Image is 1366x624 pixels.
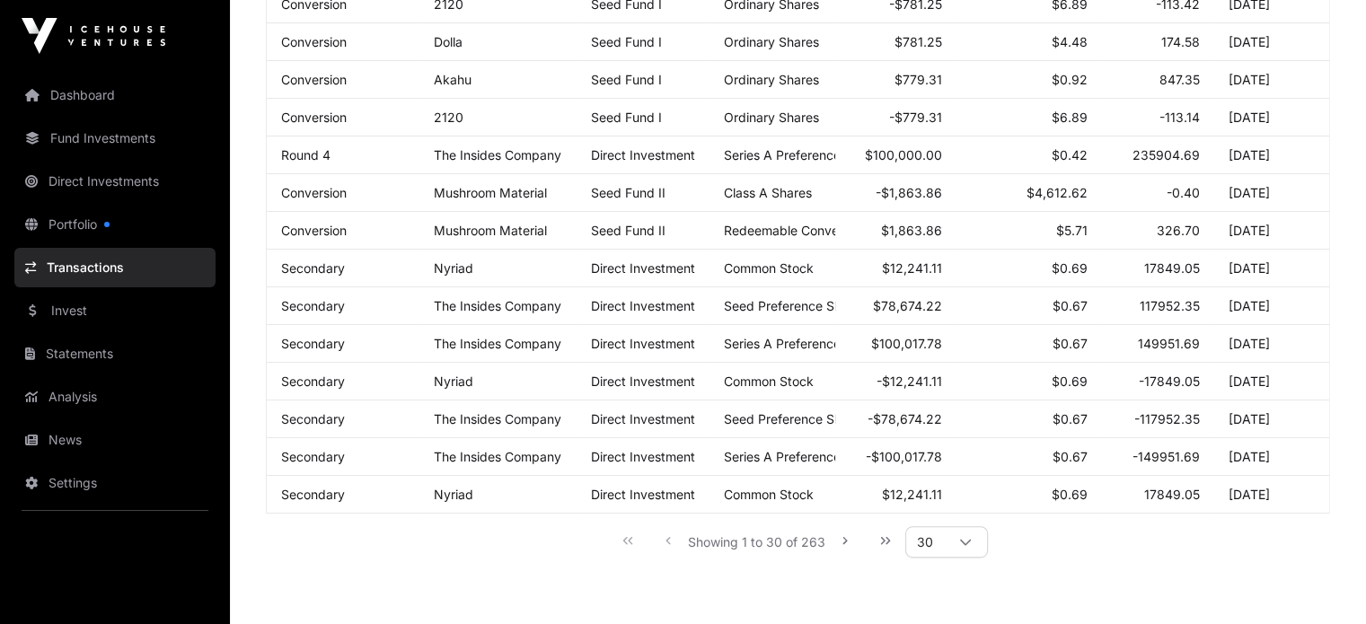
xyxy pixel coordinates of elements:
[1144,487,1200,502] span: 17849.05
[1052,411,1087,426] span: $0.67
[835,250,956,287] td: $12,241.11
[591,298,695,313] span: Direct Investment
[1139,374,1200,389] span: -17849.05
[281,449,345,464] a: Secondary
[591,72,662,87] a: Seed Fund I
[434,449,561,464] a: The Insides Company
[1026,185,1087,200] span: $4,612.62
[1161,34,1200,49] span: 174.58
[1051,487,1087,502] span: $0.69
[434,185,547,200] a: Mushroom Material
[1052,336,1087,351] span: $0.67
[591,411,695,426] span: Direct Investment
[281,185,347,200] a: Conversion
[281,487,345,502] a: Secondary
[724,223,1039,238] span: Redeemable Convertible Preference Shares (RSPS-2)
[1144,260,1200,276] span: 17849.05
[591,487,695,502] span: Direct Investment
[281,336,345,351] a: Secondary
[434,260,473,276] a: Nyriad
[591,147,695,163] span: Direct Investment
[591,336,695,351] span: Direct Investment
[281,147,330,163] a: Round 4
[1214,400,1329,438] td: [DATE]
[1051,110,1087,125] span: $6.89
[835,174,956,212] td: -$1,863.86
[1214,136,1329,174] td: [DATE]
[835,400,956,438] td: -$78,674.22
[1214,476,1329,514] td: [DATE]
[1051,34,1087,49] span: $4.48
[434,336,561,351] a: The Insides Company
[591,185,665,200] a: Seed Fund II
[1140,298,1200,313] span: 117952.35
[688,534,825,549] span: Showing 1 to 30 of 263
[1051,147,1087,163] span: $0.42
[835,136,956,174] td: $100,000.00
[1157,223,1200,238] span: 326.70
[434,147,561,163] a: The Insides Company
[434,487,473,502] a: Nyriad
[835,476,956,514] td: $12,241.11
[835,212,956,250] td: $1,863.86
[281,298,345,313] a: Secondary
[724,147,885,163] span: Series A Preference Shares
[1159,72,1200,87] span: 847.35
[14,248,216,287] a: Transactions
[1051,260,1087,276] span: $0.69
[1132,449,1200,464] span: -149951.69
[724,374,814,389] span: Common Stock
[724,487,814,502] span: Common Stock
[1214,287,1329,325] td: [DATE]
[1159,110,1200,125] span: -113.14
[1214,212,1329,250] td: [DATE]
[906,527,944,557] span: Rows per page
[434,34,463,49] a: Dolla
[1214,61,1329,99] td: [DATE]
[14,463,216,503] a: Settings
[724,260,814,276] span: Common Stock
[591,260,695,276] span: Direct Investment
[1276,538,1366,624] iframe: Chat Widget
[1167,185,1200,200] span: -0.40
[14,291,216,330] a: Invest
[835,325,956,363] td: $100,017.78
[14,162,216,201] a: Direct Investments
[281,411,345,426] a: Secondary
[1138,336,1200,351] span: 149951.69
[724,298,867,313] span: Seed Preference Shares
[434,223,547,238] a: Mushroom Material
[1051,72,1087,87] span: $0.92
[724,449,885,464] span: Series A Preference Shares
[591,34,662,49] a: Seed Fund I
[724,72,819,87] span: Ordinary Shares
[14,334,216,374] a: Statements
[14,119,216,158] a: Fund Investments
[1055,223,1087,238] span: $5.71
[835,99,956,136] td: -$779.31
[14,75,216,115] a: Dashboard
[434,72,471,87] a: Akahu
[827,523,863,558] button: Next Page
[1214,363,1329,400] td: [DATE]
[14,377,216,417] a: Analysis
[434,374,473,389] a: Nyriad
[835,438,956,476] td: -$100,017.78
[724,336,885,351] span: Series A Preference Shares
[1214,438,1329,476] td: [DATE]
[724,110,819,125] span: Ordinary Shares
[1052,298,1087,313] span: $0.67
[835,61,956,99] td: $779.31
[1214,99,1329,136] td: [DATE]
[1214,250,1329,287] td: [DATE]
[835,363,956,400] td: -$12,241.11
[835,23,956,61] td: $781.25
[14,420,216,460] a: News
[1132,147,1200,163] span: 235904.69
[434,411,561,426] a: The Insides Company
[724,411,867,426] span: Seed Preference Shares
[591,110,662,125] a: Seed Fund I
[591,374,695,389] span: Direct Investment
[281,260,345,276] a: Secondary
